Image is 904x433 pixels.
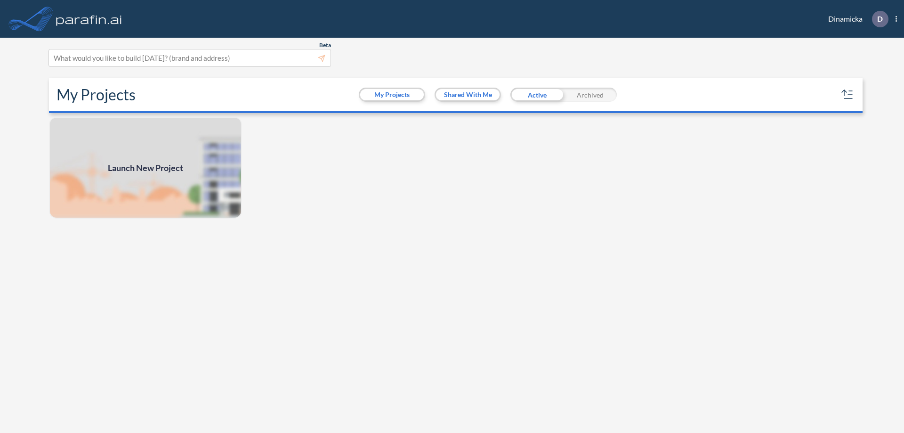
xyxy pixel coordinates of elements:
[49,117,242,219] img: add
[319,41,331,49] span: Beta
[108,162,183,174] span: Launch New Project
[877,15,883,23] p: D
[814,11,897,27] div: Dinamicka
[360,89,424,100] button: My Projects
[436,89,500,100] button: Shared With Me
[840,87,855,102] button: sort
[510,88,564,102] div: Active
[49,117,242,219] a: Launch New Project
[56,86,136,104] h2: My Projects
[564,88,617,102] div: Archived
[54,9,124,28] img: logo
